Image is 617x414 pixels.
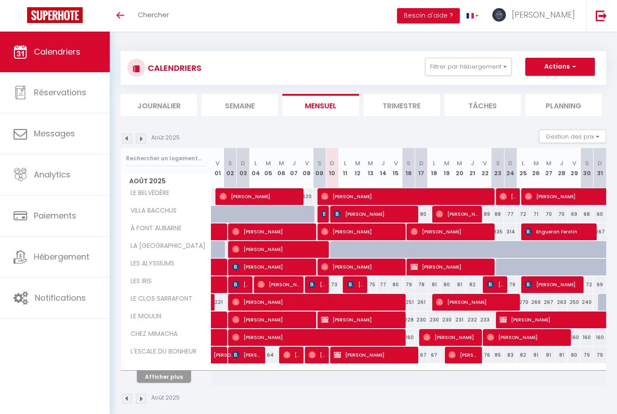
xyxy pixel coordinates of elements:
div: 221 [211,294,224,311]
th: 08 [300,148,313,188]
th: 13 [364,148,377,188]
button: Gestion des prix [539,130,606,143]
span: [PERSON_NAME] [334,346,414,363]
div: 80 [389,276,402,293]
div: 160 [580,329,593,346]
div: 83 [504,347,517,363]
abbr: J [381,159,385,167]
button: Actions [525,58,595,76]
div: 73 [326,276,338,293]
abbr: V [483,159,487,167]
button: Besoin d'aide ? [397,8,460,23]
div: 240 [580,294,593,311]
span: Notifications [35,292,86,303]
th: 01 [211,148,224,188]
th: 26 [530,148,542,188]
div: 251 [402,294,415,311]
span: [PERSON_NAME] [487,329,567,346]
div: 80 [415,206,428,223]
div: 89 [479,206,491,223]
div: 68 [580,206,593,223]
span: LE MOULIN [122,312,164,321]
th: 07 [288,148,300,188]
span: VILLA BACCHUS [122,206,179,216]
span: Chercher [138,10,169,19]
button: Filtrer par hébergement [425,58,512,76]
abbr: V [305,159,309,167]
span: [PERSON_NAME] [525,276,580,293]
img: ... [492,8,506,22]
div: 160 [402,329,415,346]
span: L'ESCALE DU BONHEUR [122,347,199,357]
abbr: D [241,159,245,167]
div: 82 [517,347,529,363]
span: [PERSON_NAME] [321,258,401,275]
abbr: S [407,159,411,167]
div: 314 [504,223,517,240]
span: [PERSON_NAME] [232,223,312,240]
p: Août 2025 [151,134,180,142]
div: 228 [402,312,415,328]
span: [PERSON_NAME] [321,223,401,240]
div: 72 [580,276,593,293]
div: 64 [262,347,275,363]
th: 25 [517,148,529,188]
th: 28 [555,148,568,188]
li: Tâches [444,94,521,116]
abbr: M [533,159,539,167]
th: 03 [237,148,249,188]
span: [PERSON_NAME] [232,311,312,328]
span: [PERSON_NAME] [220,188,299,205]
span: [PERSON_NAME] [308,346,325,363]
abbr: V [394,159,398,167]
div: 160 [568,329,580,346]
a: [PERSON_NAME] [211,347,224,364]
span: [PERSON_NAME] [347,276,364,293]
th: 14 [377,148,389,188]
abbr: D [330,159,334,167]
div: 77 [377,276,389,293]
div: 85 [491,347,504,363]
span: [PERSON_NAME] [423,329,478,346]
abbr: M [279,159,284,167]
span: LE BELVÉDÈRE [122,188,172,198]
th: 11 [339,148,351,188]
span: [PERSON_NAME] [334,205,414,223]
abbr: V [215,159,220,167]
abbr: L [254,159,257,167]
div: 67 [428,347,440,363]
div: 77 [504,206,517,223]
img: Super Booking [27,7,83,23]
abbr: M [457,159,462,167]
div: 267 [542,294,555,311]
th: 02 [224,148,237,188]
th: 23 [491,148,504,188]
span: Calendriers [34,46,80,57]
div: 81 [428,276,440,293]
th: 10 [326,148,338,188]
div: 76 [479,347,491,363]
abbr: M [546,159,552,167]
div: 81 [530,347,542,363]
abbr: D [508,159,513,167]
h3: CALENDRIERS [145,58,201,78]
span: Réservations [34,87,86,98]
button: Afficher plus [137,371,191,383]
div: 71 [530,206,542,223]
div: 160 [594,329,606,346]
div: 420 [300,188,313,205]
div: 82 [466,276,479,293]
abbr: S [585,159,589,167]
div: 69 [594,276,606,293]
div: 80 [440,276,453,293]
div: 230 [440,312,453,328]
div: 88 [491,206,504,223]
span: LES ALYSSIUMS [122,259,177,269]
div: 269 [530,294,542,311]
span: [PERSON_NAME] [283,346,300,363]
div: 261 [415,294,428,311]
th: 12 [351,148,364,188]
span: [PERSON_NAME] [436,205,478,223]
div: 230 [428,312,440,328]
abbr: S [496,159,500,167]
